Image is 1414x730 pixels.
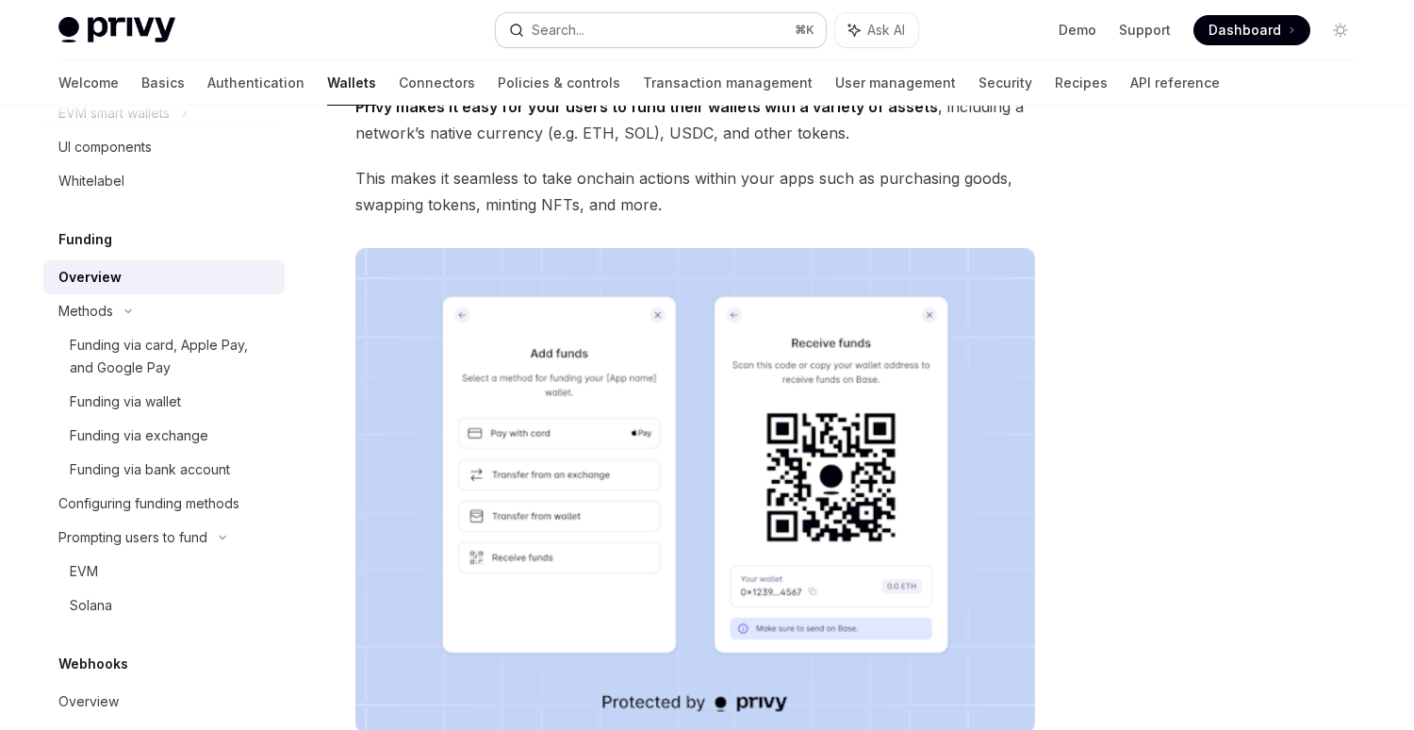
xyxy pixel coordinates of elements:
div: Funding via bank account [70,458,230,481]
div: Funding via exchange [70,424,208,447]
a: Demo [1059,21,1096,40]
div: Search... [532,19,584,41]
h5: Webhooks [58,653,128,675]
button: Search...⌘K [496,13,826,47]
a: Funding via bank account [43,453,285,487]
a: API reference [1130,60,1220,106]
button: Toggle dark mode [1325,15,1356,45]
a: Funding via wallet [43,385,285,419]
span: This makes it seamless to take onchain actions within your apps such as purchasing goods, swappin... [355,165,1035,218]
a: Basics [141,60,185,106]
a: EVM [43,555,285,589]
div: Whitelabel [58,170,124,192]
span: ⌘ K [795,23,814,38]
h5: Funding [58,228,112,251]
a: User management [835,60,956,106]
a: Overview [43,685,285,719]
a: Whitelabel [43,164,285,198]
div: Funding via card, Apple Pay, and Google Pay [70,334,273,379]
strong: Privy makes it easy for your users to fund their wallets with a variety of assets [355,97,938,116]
span: , including a network’s native currency (e.g. ETH, SOL), USDC, and other tokens. [355,93,1035,146]
span: Dashboard [1208,21,1281,40]
a: Support [1119,21,1171,40]
div: Overview [58,690,119,713]
img: light logo [58,17,175,43]
button: Ask AI [835,13,918,47]
a: Funding via card, Apple Pay, and Google Pay [43,328,285,385]
span: Ask AI [867,21,905,40]
a: Policies & controls [498,60,620,106]
a: Funding via exchange [43,419,285,453]
div: Configuring funding methods [58,492,239,515]
a: Authentication [207,60,304,106]
div: Solana [70,594,112,617]
a: Welcome [58,60,119,106]
a: Connectors [399,60,475,106]
div: UI components [58,136,152,158]
div: Overview [58,266,122,289]
a: Security [978,60,1032,106]
a: UI components [43,130,285,164]
a: Configuring funding methods [43,487,285,521]
div: EVM [70,560,98,583]
a: Wallets [327,60,376,106]
div: Methods [58,300,113,323]
a: Dashboard [1193,15,1310,45]
a: Recipes [1055,60,1108,106]
a: Transaction management [643,60,813,106]
div: Prompting users to fund [58,526,207,549]
a: Solana [43,589,285,622]
a: Overview [43,260,285,294]
div: Funding via wallet [70,390,181,413]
